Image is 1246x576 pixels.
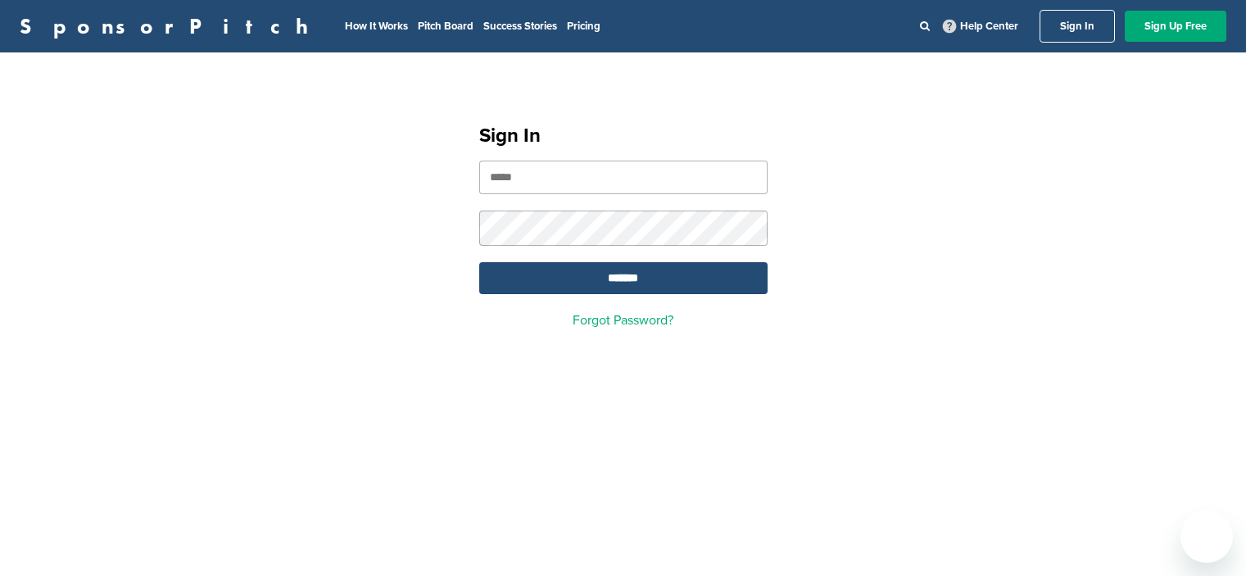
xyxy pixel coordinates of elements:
[1125,11,1226,42] a: Sign Up Free
[20,16,319,37] a: SponsorPitch
[1040,10,1115,43] a: Sign In
[479,121,768,151] h1: Sign In
[567,20,600,33] a: Pricing
[940,16,1022,36] a: Help Center
[573,312,673,329] a: Forgot Password?
[345,20,408,33] a: How It Works
[483,20,557,33] a: Success Stories
[418,20,473,33] a: Pitch Board
[1180,510,1233,563] iframe: Nút để khởi chạy cửa sổ nhắn tin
